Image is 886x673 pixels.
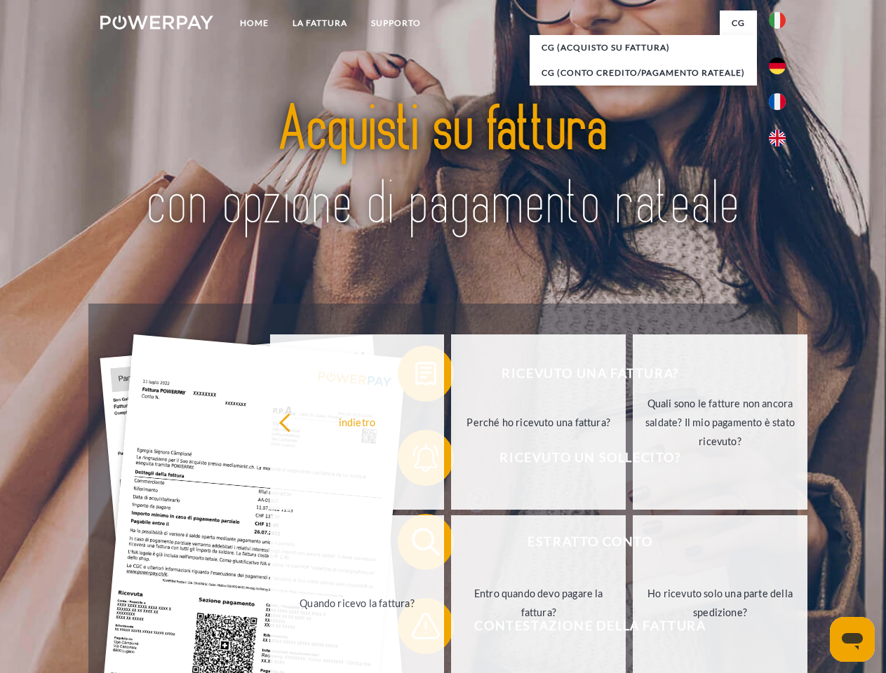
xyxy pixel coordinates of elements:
[278,593,436,612] div: Quando ricevo la fattura?
[134,67,752,268] img: title-powerpay_it.svg
[530,35,757,60] a: CG (Acquisto su fattura)
[228,11,281,36] a: Home
[459,412,617,431] div: Perché ho ricevuto una fattura?
[359,11,433,36] a: Supporto
[769,12,786,29] img: it
[100,15,213,29] img: logo-powerpay-white.svg
[720,11,757,36] a: CG
[633,334,807,510] a: Quali sono le fatture non ancora saldate? Il mio pagamento è stato ricevuto?
[459,584,617,622] div: Entro quando devo pagare la fattura?
[641,584,799,622] div: Ho ricevuto solo una parte della spedizione?
[769,130,786,147] img: en
[830,617,875,662] iframe: Pulsante per aprire la finestra di messaggistica
[281,11,359,36] a: LA FATTURA
[530,60,757,86] a: CG (Conto Credito/Pagamento rateale)
[769,57,786,74] img: de
[278,412,436,431] div: indietro
[769,93,786,110] img: fr
[641,393,799,450] div: Quali sono le fatture non ancora saldate? Il mio pagamento è stato ricevuto?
